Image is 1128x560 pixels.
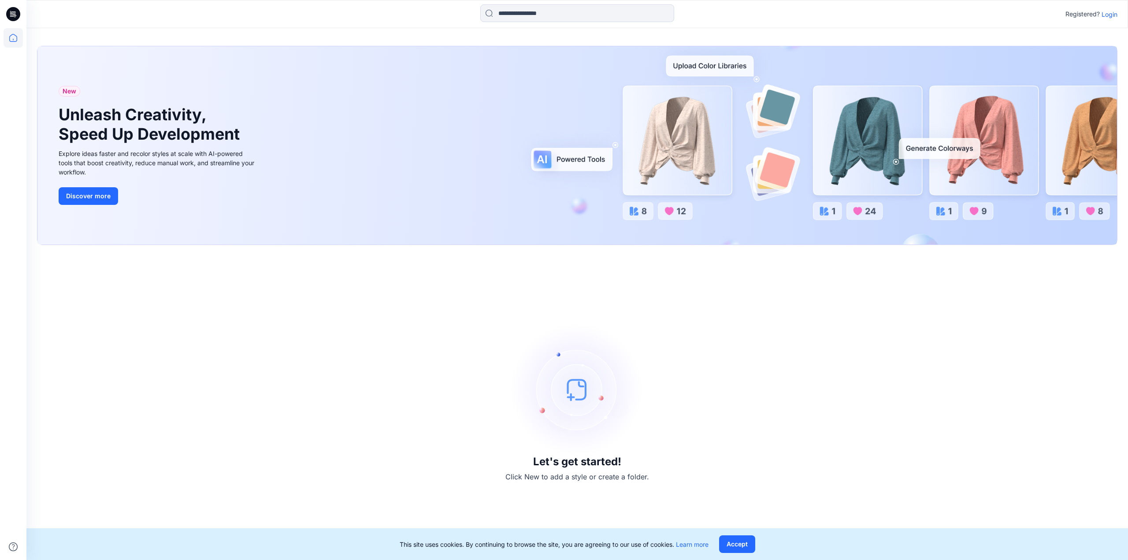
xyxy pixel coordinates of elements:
[59,187,118,205] button: Discover more
[719,535,755,553] button: Accept
[63,86,76,96] span: New
[676,541,709,548] a: Learn more
[59,149,257,177] div: Explore ideas faster and recolor styles at scale with AI-powered tools that boost creativity, red...
[59,187,257,205] a: Discover more
[1102,10,1117,19] p: Login
[400,540,709,549] p: This site uses cookies. By continuing to browse the site, you are agreeing to our use of cookies.
[511,323,643,456] img: empty-state-image.svg
[59,105,244,143] h1: Unleash Creativity, Speed Up Development
[533,456,621,468] h3: Let's get started!
[505,471,649,482] p: Click New to add a style or create a folder.
[1065,9,1100,19] p: Registered?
